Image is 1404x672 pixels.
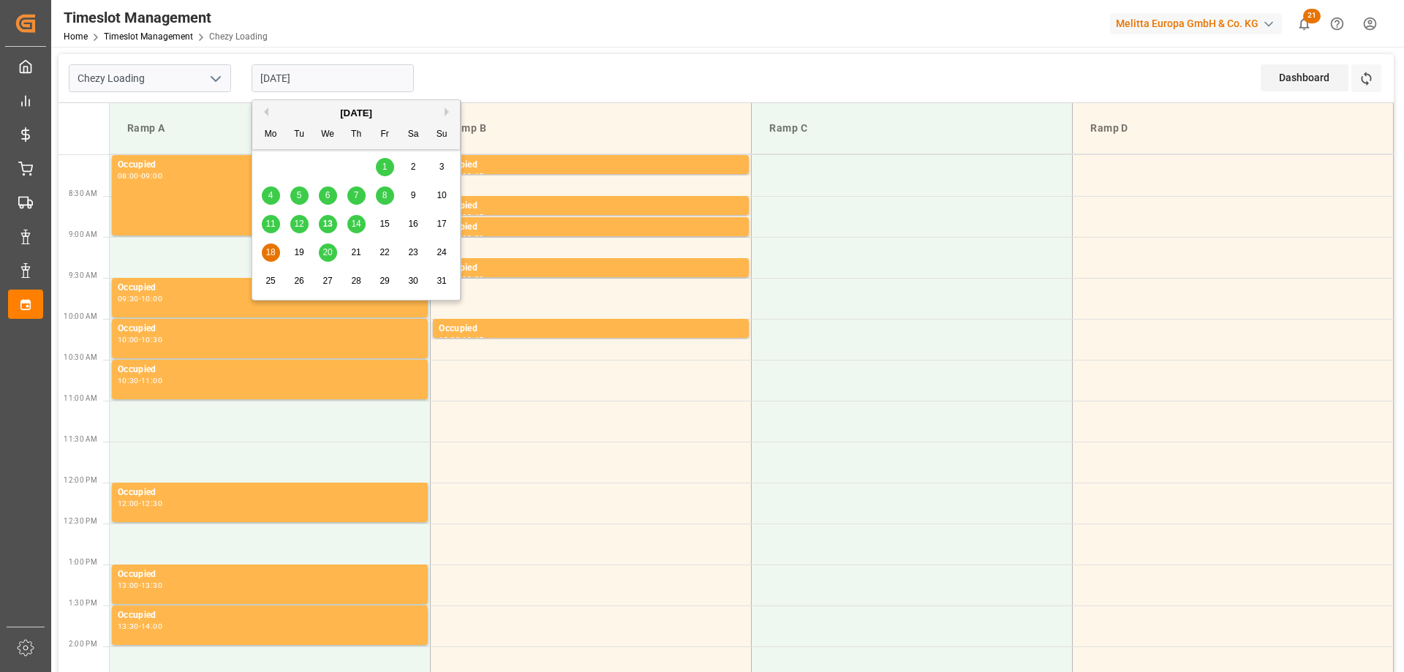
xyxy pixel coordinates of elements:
[322,276,332,286] span: 27
[411,190,416,200] span: 9
[204,67,226,90] button: open menu
[118,158,422,173] div: Occupied
[139,623,141,630] div: -
[297,190,302,200] span: 5
[118,336,139,343] div: 10:00
[141,336,162,343] div: 10:30
[382,190,388,200] span: 8
[408,219,418,229] span: 16
[265,276,275,286] span: 25
[408,276,418,286] span: 30
[462,173,483,179] div: 08:15
[118,377,139,384] div: 10:30
[64,394,97,402] span: 11:00 AM
[439,162,445,172] span: 3
[257,153,456,295] div: month 2025-08
[408,247,418,257] span: 23
[294,247,303,257] span: 19
[319,243,337,262] div: Choose Wednesday, August 20th, 2025
[325,190,331,200] span: 6
[376,272,394,290] div: Choose Friday, August 29th, 2025
[141,173,162,179] div: 09:00
[439,158,743,173] div: Occupied
[437,190,446,200] span: 10
[439,336,460,343] div: 10:00
[763,115,1060,142] div: Ramp C
[322,247,332,257] span: 20
[118,295,139,302] div: 09:30
[260,107,268,116] button: Previous Month
[433,272,451,290] div: Choose Sunday, August 31st, 2025
[262,243,280,262] div: Choose Monday, August 18th, 2025
[376,186,394,205] div: Choose Friday, August 8th, 2025
[376,215,394,233] div: Choose Friday, August 15th, 2025
[347,243,366,262] div: Choose Thursday, August 21st, 2025
[69,230,97,238] span: 9:00 AM
[265,247,275,257] span: 18
[462,276,483,282] div: 09:30
[290,186,309,205] div: Choose Tuesday, August 5th, 2025
[319,186,337,205] div: Choose Wednesday, August 6th, 2025
[433,186,451,205] div: Choose Sunday, August 10th, 2025
[268,190,273,200] span: 4
[462,235,483,241] div: 09:00
[382,162,388,172] span: 1
[404,126,423,144] div: Sa
[118,486,422,500] div: Occupied
[433,158,451,176] div: Choose Sunday, August 3rd, 2025
[64,353,97,361] span: 10:30 AM
[347,126,366,144] div: Th
[347,272,366,290] div: Choose Thursday, August 28th, 2025
[139,173,141,179] div: -
[262,215,280,233] div: Choose Monday, August 11th, 2025
[141,500,162,507] div: 12:30
[437,247,446,257] span: 24
[118,582,139,589] div: 13:00
[294,219,303,229] span: 12
[404,215,423,233] div: Choose Saturday, August 16th, 2025
[252,64,414,92] input: DD-MM-YYYY
[290,126,309,144] div: Tu
[380,276,389,286] span: 29
[433,215,451,233] div: Choose Sunday, August 17th, 2025
[118,500,139,507] div: 12:00
[351,247,361,257] span: 21
[141,295,162,302] div: 10:00
[294,276,303,286] span: 26
[118,623,139,630] div: 13:30
[319,126,337,144] div: We
[141,582,162,589] div: 13:30
[141,623,162,630] div: 14:00
[262,126,280,144] div: Mo
[439,220,743,235] div: Occupied
[404,272,423,290] div: Choose Saturday, August 30th, 2025
[437,219,446,229] span: 17
[290,272,309,290] div: Choose Tuesday, August 26th, 2025
[290,215,309,233] div: Choose Tuesday, August 12th, 2025
[252,106,460,121] div: [DATE]
[404,243,423,262] div: Choose Saturday, August 23rd, 2025
[319,272,337,290] div: Choose Wednesday, August 27th, 2025
[265,219,275,229] span: 11
[347,186,366,205] div: Choose Thursday, August 7th, 2025
[433,243,451,262] div: Choose Sunday, August 24th, 2025
[437,276,446,286] span: 31
[376,126,394,144] div: Fr
[69,271,97,279] span: 9:30 AM
[462,336,483,343] div: 10:15
[411,162,416,172] span: 2
[69,558,97,566] span: 1:00 PM
[380,247,389,257] span: 22
[64,435,97,443] span: 11:30 AM
[439,199,743,214] div: Occupied
[64,312,97,320] span: 10:00 AM
[351,276,361,286] span: 28
[118,608,422,623] div: Occupied
[433,126,451,144] div: Su
[69,64,231,92] input: Type to search/select
[64,7,268,29] div: Timeslot Management
[64,517,97,525] span: 12:30 PM
[64,476,97,484] span: 12:00 PM
[118,567,422,582] div: Occupied
[139,336,141,343] div: -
